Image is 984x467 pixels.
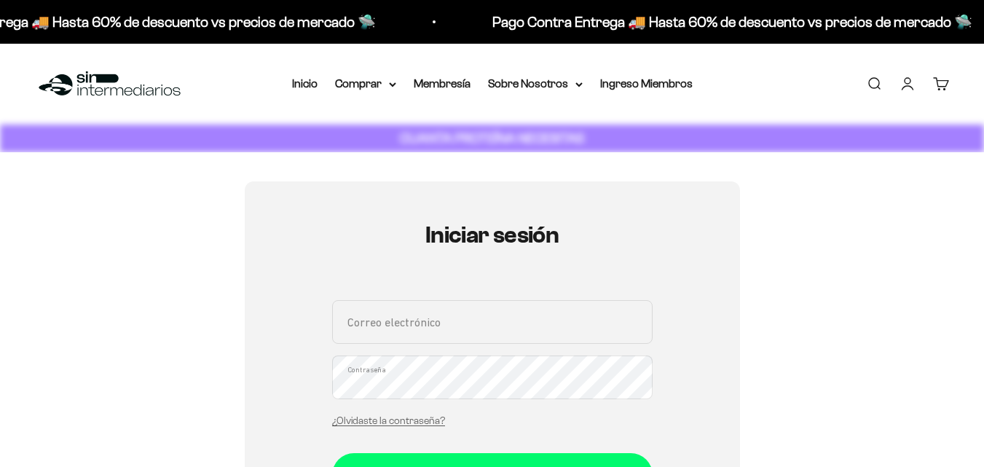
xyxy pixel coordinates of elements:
[600,77,693,90] a: Ingreso Miembros
[414,77,471,90] a: Membresía
[487,10,967,34] p: Pago Contra Entrega 🚚 Hasta 60% de descuento vs precios de mercado 🛸
[335,74,396,93] summary: Comprar
[488,74,583,93] summary: Sobre Nosotros
[332,415,445,426] a: ¿Olvidaste la contraseña?
[332,222,653,248] h1: Iniciar sesión
[292,77,318,90] a: Inicio
[400,130,584,146] strong: CUANTA PROTEÍNA NECESITAS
